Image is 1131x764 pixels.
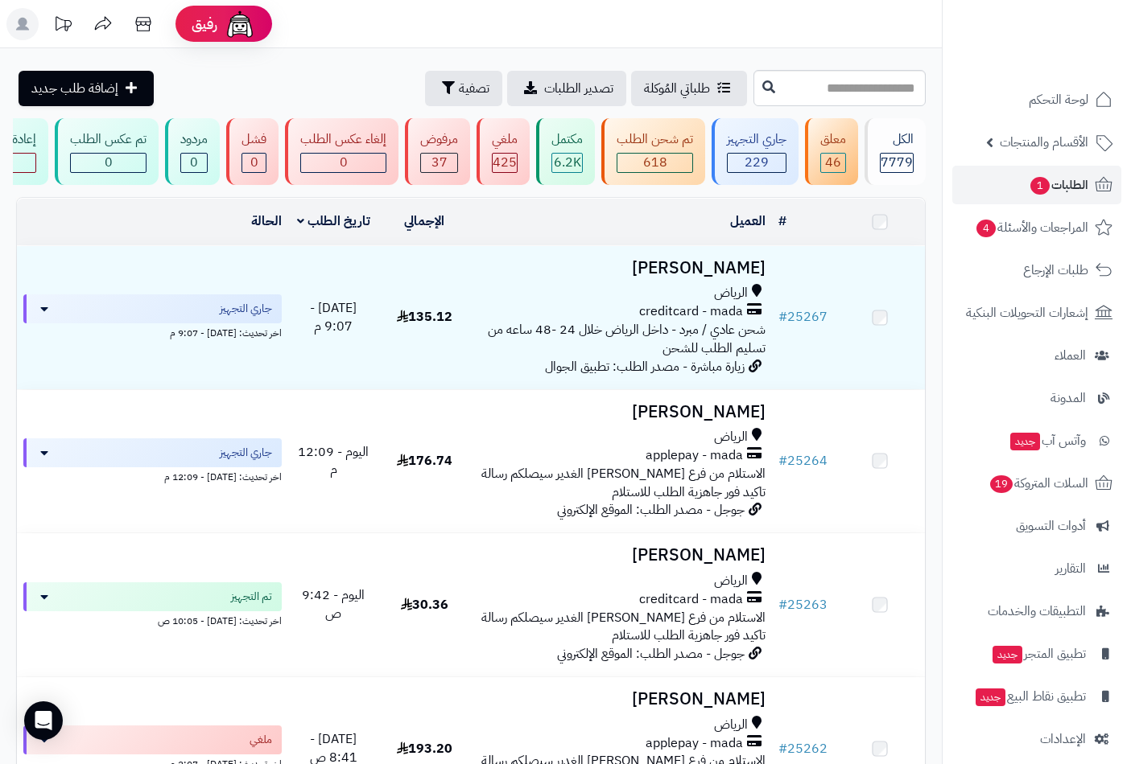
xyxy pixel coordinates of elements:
a: مردود 0 [162,118,223,185]
a: وآتس آبجديد [952,421,1121,460]
span: 176.74 [397,451,452,470]
a: طلباتي المُوكلة [631,71,747,106]
a: لوحة التحكم [952,80,1121,119]
div: جاري التجهيز [727,130,786,149]
span: التقارير [1055,557,1086,580]
div: 425 [493,154,517,172]
div: 0 [71,154,146,172]
a: مكتمل 6.2K [533,118,598,185]
a: تصدير الطلبات [507,71,626,106]
span: 6.2K [554,153,581,172]
span: جوجل - مصدر الطلب: الموقع الإلكتروني [557,644,745,663]
span: 37 [431,153,448,172]
span: الرياض [714,716,748,734]
a: جاري التجهيز 229 [708,118,802,185]
span: 19 [990,475,1013,493]
span: # [778,739,787,758]
h3: [PERSON_NAME] [477,403,766,421]
div: 229 [728,154,786,172]
h3: [PERSON_NAME] [477,546,766,565]
a: السلات المتروكة19 [952,464,1121,503]
span: creditcard - mada [639,590,743,609]
span: جديد [976,688,1005,706]
span: 0 [190,153,198,172]
span: 425 [493,153,517,172]
div: اخر تحديث: [DATE] - 12:09 م [23,467,282,484]
span: الرياض [714,572,748,590]
span: ملغي [250,732,272,748]
a: العميل [730,212,766,231]
div: مرفوض [420,130,458,149]
span: تطبيق نقاط البيع [974,685,1086,708]
span: أدوات التسويق [1016,515,1086,537]
a: أدوات التسويق [952,507,1121,545]
a: ملغي 425 [473,118,533,185]
a: تطبيق نقاط البيعجديد [952,677,1121,716]
a: #25263 [778,595,828,614]
a: التطبيقات والخدمات [952,592,1121,631]
span: جوجل - مصدر الطلب: الموقع الإلكتروني [557,500,745,520]
div: 46 [821,154,845,172]
span: 229 [745,153,769,172]
span: applepay - mada [646,446,743,465]
a: تطبيق المتجرجديد [952,635,1121,673]
div: اخر تحديث: [DATE] - 9:07 م [23,323,282,340]
span: المدونة [1051,387,1086,409]
span: 4 [976,220,996,237]
div: Open Intercom Messenger [24,701,63,740]
a: المدونة [952,379,1121,417]
span: الأقسام والمنتجات [1000,131,1088,154]
img: ai-face.png [224,8,256,40]
span: طلباتي المُوكلة [644,79,710,98]
span: 193.20 [397,739,452,758]
span: إشعارات التحويلات البنكية [966,302,1088,324]
div: تم شحن الطلب [617,130,693,149]
span: الرياض [714,284,748,302]
span: 46 [825,153,841,172]
span: # [778,451,787,470]
span: جاري التجهيز [220,301,272,317]
span: الطلبات [1029,174,1088,196]
span: اليوم - 9:42 ص [302,585,365,623]
span: 7779 [881,153,913,172]
div: 0 [301,154,386,172]
div: مردود [180,130,208,149]
button: تصفية [425,71,502,106]
div: مكتمل [551,130,583,149]
span: العملاء [1055,344,1086,367]
span: إضافة طلب جديد [31,79,118,98]
a: #25267 [778,307,828,327]
span: تصدير الطلبات [544,79,613,98]
a: الحالة [251,212,282,231]
a: الطلبات1 [952,166,1121,204]
span: لوحة التحكم [1029,88,1088,111]
div: الكل [880,130,914,149]
a: معلق 46 [802,118,861,185]
div: معلق [820,130,846,149]
a: التقارير [952,549,1121,588]
a: الإجمالي [404,212,444,231]
div: 6240 [552,154,582,172]
span: رفيق [192,14,217,34]
span: 0 [250,153,258,172]
span: 135.12 [397,307,452,327]
h3: [PERSON_NAME] [477,690,766,709]
span: 618 [643,153,667,172]
span: الرياض [714,428,748,446]
div: 618 [617,154,692,172]
div: 37 [421,154,457,172]
span: تطبيق المتجر [991,643,1086,665]
span: السلات المتروكة [989,472,1088,495]
div: 0 [181,154,207,172]
span: زيارة مباشرة - مصدر الطلب: تطبيق الجوال [545,357,745,376]
span: 30.36 [401,595,448,614]
span: الإعدادات [1040,728,1086,750]
span: المراجعات والأسئلة [975,216,1088,239]
span: [DATE] - 9:07 م [310,298,357,336]
a: # [778,212,786,231]
span: وآتس آب [1009,429,1086,452]
a: الإعدادات [952,720,1121,758]
span: 0 [105,153,113,172]
span: جاري التجهيز [220,445,272,461]
span: applepay - mada [646,734,743,753]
